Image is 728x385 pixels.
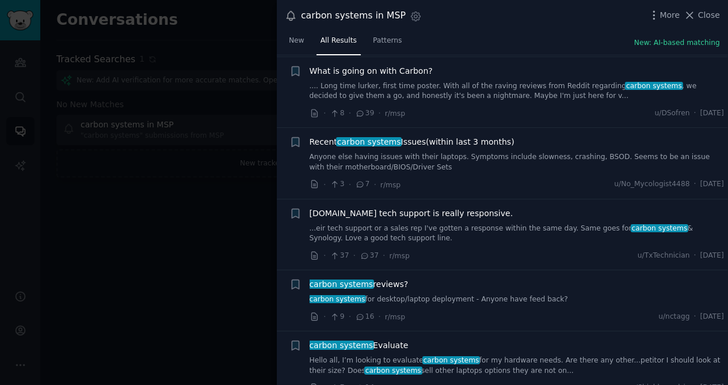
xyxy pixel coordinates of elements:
span: Close [698,9,720,21]
span: Evaluate [310,339,409,352]
span: · [349,311,351,323]
span: · [694,108,696,119]
span: carbon systems [308,280,374,289]
span: 3 [330,179,344,190]
span: All Results [321,36,357,46]
a: New [285,32,308,55]
span: 7 [355,179,369,190]
span: carbon systems [631,224,688,232]
span: carbon systems [422,356,480,364]
span: [DATE] [700,179,724,190]
a: Recentcarbon systemsIssues(within last 3 months) [310,136,514,148]
span: · [378,107,380,119]
a: Patterns [369,32,406,55]
span: · [323,250,326,262]
span: [DATE] [700,251,724,261]
a: What is going on with Carbon? [310,65,433,77]
a: .... Long time lurker, first time poster. With all of the raving reviews from Reddit regardingcar... [310,81,725,101]
span: · [383,250,385,262]
span: reviews? [310,278,409,290]
span: New [289,36,304,46]
span: r/msp [390,252,410,260]
button: Close [684,9,720,21]
span: [DATE] [700,312,724,322]
button: More [648,9,680,21]
a: carbon systemsfor desktop/laptop deployment - Anyone have feed back? [310,295,725,305]
a: ...eir tech support or a sales rep I've gotten a response within the same day. Same goes forcarbo... [310,224,725,244]
span: · [694,251,696,261]
span: carbon systems [308,295,366,303]
span: 37 [360,251,379,261]
span: 16 [355,312,374,322]
span: · [323,107,326,119]
span: · [353,250,356,262]
span: 37 [330,251,349,261]
span: 8 [330,108,344,119]
span: · [349,107,351,119]
button: New: AI-based matching [634,38,720,48]
span: · [374,179,376,191]
span: More [660,9,680,21]
a: Anyone else having issues with their laptops. Symptoms include slowness, crashing, BSOD. Seems to... [310,152,725,172]
span: u/No_Mycologist4488 [614,179,689,190]
span: carbon systems [336,137,402,146]
span: 9 [330,312,344,322]
span: carbon systems [625,82,683,90]
a: All Results [317,32,361,55]
span: r/msp [385,110,405,118]
span: carbon systems [308,341,374,350]
span: r/msp [385,313,405,321]
div: carbon systems in MSP [301,9,406,23]
span: · [349,179,351,191]
span: Recent Issues(within last 3 months) [310,136,514,148]
span: u/TxTechnician [638,251,690,261]
a: carbon systemsEvaluate [310,339,409,352]
span: u/nctagg [658,312,689,322]
span: 39 [355,108,374,119]
span: · [323,179,326,191]
span: · [694,312,696,322]
span: u/DSofren [655,108,690,119]
span: r/msp [380,181,401,189]
span: Patterns [373,36,402,46]
span: · [694,179,696,190]
span: · [378,311,380,323]
span: [DATE] [700,108,724,119]
a: Hello all, I’m looking to evaluatecarbon systemsfor my hardware needs. Are there any other...peti... [310,356,725,376]
a: [DOMAIN_NAME] tech support is really responsive. [310,207,513,220]
a: carbon systemsreviews? [310,278,409,290]
span: · [323,311,326,323]
span: carbon systems [364,367,422,375]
